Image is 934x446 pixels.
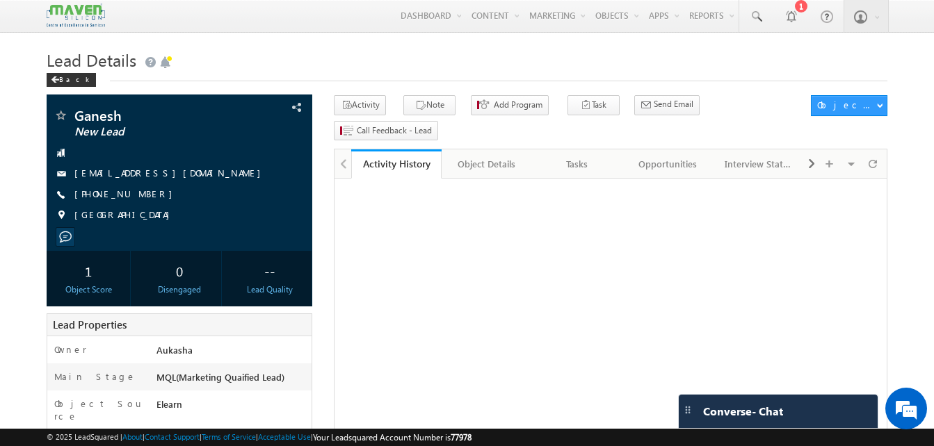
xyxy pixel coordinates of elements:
label: Object Source [54,397,143,422]
button: Add Program [471,95,549,115]
a: Contact Support [145,432,200,441]
button: Activity [334,95,386,115]
img: Custom Logo [47,3,105,28]
div: Disengaged [141,283,218,296]
div: Tasks [544,156,611,172]
span: Add Program [494,99,542,111]
span: New Lead [74,125,238,139]
div: 0 [141,258,218,283]
button: Note [403,95,456,115]
button: Object Actions [811,95,887,116]
label: Owner [54,343,87,356]
div: Back [47,73,96,87]
a: Back [47,72,103,84]
span: Converse - Chat [703,405,783,418]
div: Elearn [153,397,312,417]
a: Interview Status [714,149,804,179]
div: 1 [50,258,127,283]
div: Opportunities [634,156,701,172]
a: [EMAIL_ADDRESS][DOMAIN_NAME] [74,167,268,179]
span: Your Leadsquared Account Number is [313,432,472,443]
span: [GEOGRAPHIC_DATA] [74,208,177,222]
span: Send Email [654,98,693,110]
div: -- [232,258,308,283]
label: Main Stage [54,370,136,383]
span: Lead Details [47,49,136,71]
img: carter-drag [682,404,693,415]
span: Aukasha [156,344,193,356]
a: About [122,432,143,441]
span: © 2025 LeadSquared | | | | | [47,431,472,444]
div: Lead Quality [232,283,308,296]
div: Object Actions [817,99,876,111]
span: Lead Properties [53,317,127,331]
a: Terms of Service [202,432,256,441]
span: Call Feedback - Lead [357,124,432,137]
span: 77978 [451,432,472,443]
span: Ganesh [74,108,238,122]
button: Task [567,95,620,115]
div: MQL(Marketing Quaified Lead) [153,370,312,390]
span: [PHONE_NUMBER] [74,188,179,201]
a: Opportunities [623,149,714,179]
a: Acceptable Use [258,432,311,441]
a: Object Details [442,149,532,179]
div: Object Details [453,156,520,172]
div: Object Score [50,283,127,296]
button: Call Feedback - Lead [334,121,438,141]
div: Interview Status [725,156,791,172]
button: Send Email [634,95,700,115]
a: Tasks [533,149,623,179]
a: Activity History [351,149,442,179]
div: Activity History [362,157,431,170]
